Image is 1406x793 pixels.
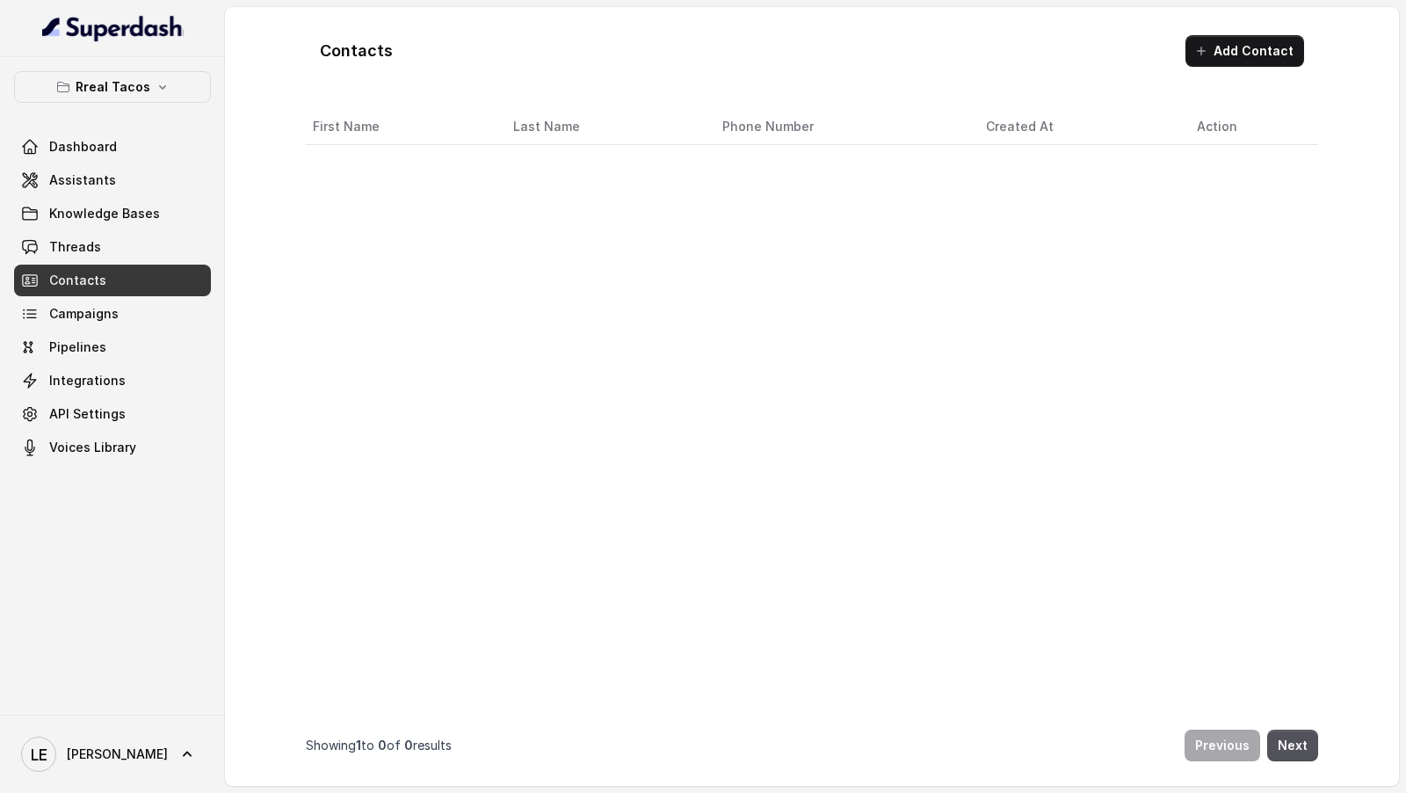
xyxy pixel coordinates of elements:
span: Campaigns [49,305,119,323]
span: Knowledge Bases [49,205,160,222]
span: Contacts [49,272,106,289]
a: Assistants [14,164,211,196]
p: Rreal Tacos [76,76,150,98]
nav: Pagination [306,719,1318,772]
span: Assistants [49,171,116,189]
a: Voices Library [14,432,211,463]
span: Dashboard [49,138,117,156]
a: API Settings [14,398,211,430]
span: [PERSON_NAME] [67,746,168,763]
text: LE [31,746,47,764]
th: Phone Number [708,109,972,145]
button: Next [1267,730,1318,761]
button: Add Contact [1185,35,1304,67]
a: Contacts [14,265,211,296]
span: Pipelines [49,338,106,356]
span: 0 [404,738,413,753]
span: Voices Library [49,439,136,456]
a: Threads [14,231,211,263]
span: API Settings [49,405,126,423]
th: Created At [972,109,1183,145]
a: Knowledge Bases [14,198,211,229]
a: [PERSON_NAME] [14,730,211,779]
button: Rreal Tacos [14,71,211,103]
span: 1 [356,738,361,753]
th: Action [1183,109,1318,145]
button: Previous [1185,730,1260,761]
span: 0 [378,738,387,753]
a: Campaigns [14,298,211,330]
p: Showing to of results [306,737,452,754]
a: Dashboard [14,131,211,163]
a: Integrations [14,365,211,396]
span: Threads [49,238,101,256]
img: light.svg [42,14,184,42]
h1: Contacts [320,37,393,65]
th: First Name [306,109,499,145]
a: Pipelines [14,331,211,363]
span: Integrations [49,372,126,389]
th: Last Name [499,109,708,145]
